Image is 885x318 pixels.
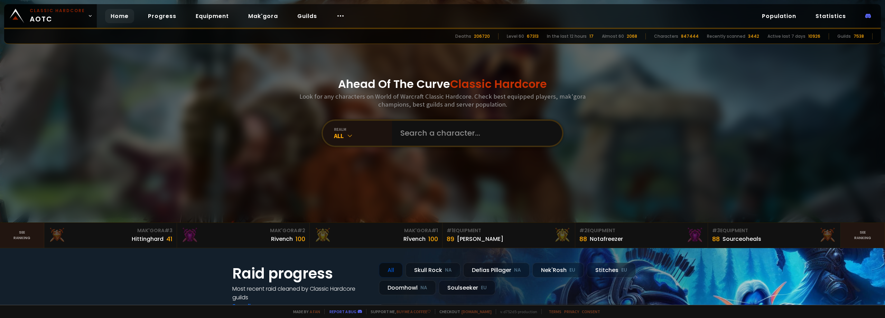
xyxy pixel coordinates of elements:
[481,284,487,291] small: EU
[854,33,864,39] div: 7538
[428,234,438,244] div: 100
[165,227,173,234] span: # 3
[379,263,403,278] div: All
[723,235,761,243] div: Sourceoheals
[621,267,627,274] small: EU
[756,9,802,23] a: Population
[457,235,503,243] div: [PERSON_NAME]
[579,227,704,234] div: Equipment
[334,132,392,140] div: All
[297,92,588,108] h3: Look for any characters on World of Warcraft Classic Hardcore. Check best equipped players, mak'g...
[142,9,182,23] a: Progress
[30,8,85,24] span: AOTC
[767,33,805,39] div: Active last 7 days
[507,33,524,39] div: Level 60
[166,234,173,244] div: 41
[712,227,836,234] div: Equipment
[447,234,454,244] div: 89
[654,33,678,39] div: Characters
[532,263,584,278] div: Nek'Rosh
[435,309,492,314] span: Checkout
[406,263,460,278] div: Skull Rock
[297,227,305,234] span: # 2
[243,9,283,23] a: Mak'gora
[439,280,495,295] div: Soulseeker
[232,284,371,302] h4: Most recent raid cleaned by Classic Hardcore guilds
[232,302,277,310] a: See all progress
[445,267,452,274] small: NA
[181,227,305,234] div: Mak'Gora
[296,234,305,244] div: 100
[379,280,436,295] div: Doomhowl
[403,235,426,243] div: Rîvench
[289,309,320,314] span: Made by
[810,9,851,23] a: Statistics
[627,33,637,39] div: 2068
[514,267,521,274] small: NA
[190,9,234,23] a: Equipment
[474,33,490,39] div: 206720
[712,227,720,234] span: # 3
[841,223,885,248] a: Seeranking
[447,227,453,234] span: # 1
[462,309,492,314] a: [DOMAIN_NAME]
[396,121,554,146] input: Search a character...
[105,9,134,23] a: Home
[450,76,547,92] span: Classic Hardcore
[590,235,623,243] div: Notafreezer
[431,227,438,234] span: # 1
[707,33,745,39] div: Recently scanned
[314,227,438,234] div: Mak'Gora
[587,263,636,278] div: Stitches
[30,8,85,14] small: Classic Hardcore
[338,76,547,92] h1: Ahead Of The Curve
[447,227,571,234] div: Equipment
[602,33,624,39] div: Almost 60
[837,33,851,39] div: Guilds
[579,234,587,244] div: 88
[455,33,471,39] div: Deaths
[44,223,177,248] a: Mak'Gora#3Hittinghard41
[310,223,442,248] a: Mak'Gora#1Rîvench100
[589,33,594,39] div: 17
[329,309,356,314] a: Report a bug
[564,309,579,314] a: Privacy
[463,263,530,278] div: Defias Pillager
[569,267,575,274] small: EU
[681,33,699,39] div: 847444
[442,223,575,248] a: #1Equipment89[PERSON_NAME]
[132,235,164,243] div: Hittinghard
[232,263,371,284] h1: Raid progress
[748,33,759,39] div: 3442
[712,234,720,244] div: 88
[527,33,539,39] div: 67313
[292,9,323,23] a: Guilds
[366,309,431,314] span: Support me,
[334,127,392,132] div: realm
[310,309,320,314] a: a fan
[549,309,561,314] a: Terms
[496,309,537,314] span: v. d752d5 - production
[177,223,310,248] a: Mak'Gora#2Rivench100
[397,309,431,314] a: Buy me a coffee
[420,284,427,291] small: NA
[582,309,600,314] a: Consent
[4,4,97,28] a: Classic HardcoreAOTC
[708,223,841,248] a: #3Equipment88Sourceoheals
[579,227,587,234] span: # 2
[48,227,173,234] div: Mak'Gora
[547,33,587,39] div: In the last 12 hours
[271,235,293,243] div: Rivench
[575,223,708,248] a: #2Equipment88Notafreezer
[808,33,820,39] div: 10926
